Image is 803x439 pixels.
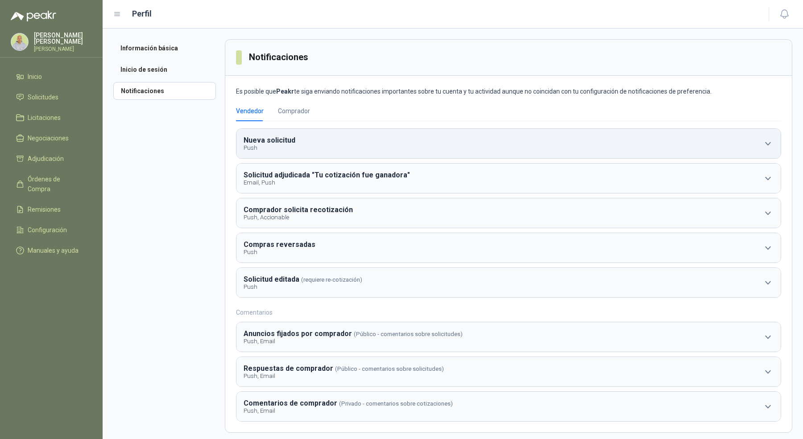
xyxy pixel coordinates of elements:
[244,275,299,283] b: Solicitud editada
[276,88,294,95] b: Peakr
[11,33,28,50] img: Company Logo
[113,39,216,57] a: Información básica
[244,249,317,255] p: Push
[11,171,92,197] a: Órdenes de Compra
[236,164,781,193] button: Solicitud adjudicada "Tu cotización fue ganadora"Email, Push
[335,365,444,372] span: (Público - comentarios sobre solicitudes)
[34,46,92,52] p: [PERSON_NAME]
[244,373,444,379] p: Push, Email
[236,198,781,228] button: Comprador solicita recotizaciónPush, Accionable
[244,205,353,214] b: Comprador solicita recotización
[11,201,92,218] a: Remisiones
[11,11,56,21] img: Logo peakr
[236,129,781,158] button: Nueva solicitudPush
[236,308,781,317] h3: Comentarios
[132,8,152,20] h1: Perfil
[278,106,310,116] div: Comprador
[244,283,362,290] p: Push
[11,130,92,147] a: Negociaciones
[28,205,61,214] span: Remisiones
[28,92,58,102] span: Solicitudes
[113,61,216,78] a: Inicio de sesión
[244,179,412,186] p: Email, Push
[11,89,92,106] a: Solicitudes
[244,407,453,414] p: Push, Email
[244,338,463,345] p: Push, Email
[244,364,333,373] b: Respuestas de comprador
[249,50,310,64] h3: Notificaciones
[11,109,92,126] a: Licitaciones
[244,144,297,151] p: Push
[236,268,781,297] button: Solicitud editada(requiere re-cotización)Push
[244,329,352,338] b: Anuncios fijados por comprador
[236,106,264,116] div: Vendedor
[28,113,61,123] span: Licitaciones
[11,68,92,85] a: Inicio
[236,86,781,96] p: Es posible que te siga enviando notificaciones importantes sobre tu cuenta y tu actividad aunque ...
[244,399,337,407] b: Comentarios de comprador
[236,357,781,386] button: Respuestas de comprador(Público - comentarios sobre solicitudes)Push, Email
[244,214,355,221] p: Push, Accionable
[28,154,64,164] span: Adjudicación
[11,150,92,167] a: Adjudicación
[301,276,362,283] span: (requiere re-cotización)
[28,72,42,82] span: Inicio
[34,32,92,45] p: [PERSON_NAME] [PERSON_NAME]
[354,331,463,337] span: (Público - comentarios sobre solicitudes)
[244,136,295,144] b: Nueva solicitud
[113,82,216,100] a: Notificaciones
[339,400,453,407] span: (Privado - comentarios sobre cotizaciones)
[11,222,92,238] a: Configuración
[28,246,79,255] span: Manuales y ayuda
[11,242,92,259] a: Manuales y ayuda
[236,392,781,421] button: Comentarios de comprador(Privado - comentarios sobre cotizaciones)Push, Email
[236,322,781,352] button: Anuncios fijados por comprador(Público - comentarios sobre solicitudes)Push, Email
[236,233,781,263] button: Compras reversadasPush
[28,174,83,194] span: Órdenes de Compra
[244,240,315,249] b: Compras reversadas
[28,225,67,235] span: Configuración
[244,171,410,179] b: Solicitud adjudicada "Tu cotización fue ganadora"
[28,133,69,143] span: Negociaciones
